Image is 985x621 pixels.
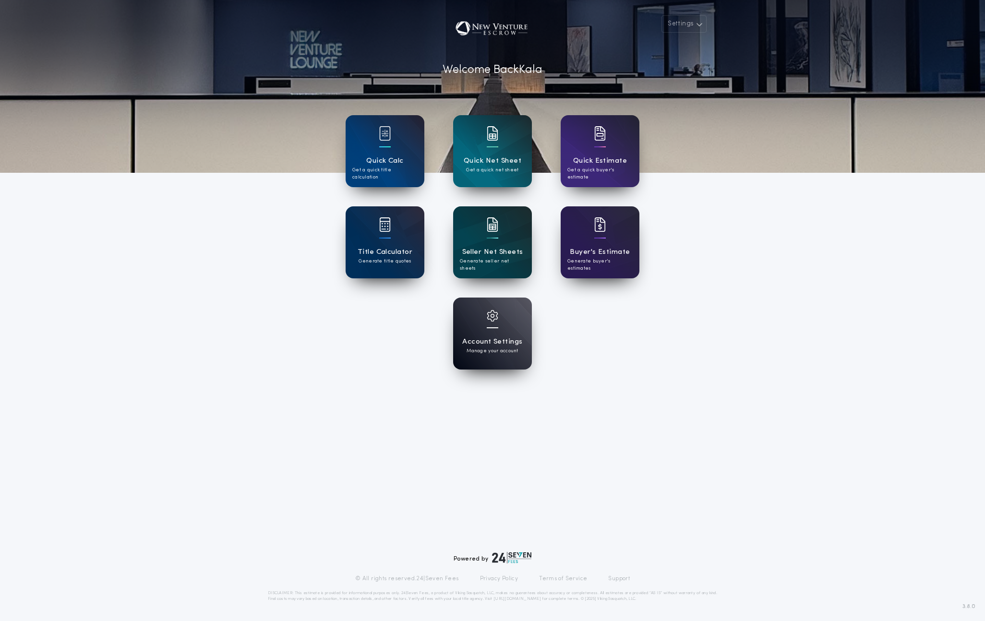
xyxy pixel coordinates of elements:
a: Terms of Service [539,575,587,583]
img: card icon [594,217,606,232]
h1: Quick Estimate [573,155,627,167]
p: Generate buyer's estimates [567,258,633,272]
h1: Seller Net Sheets [462,247,523,258]
a: card iconBuyer's EstimateGenerate buyer's estimates [561,206,639,278]
a: Support [608,575,630,583]
a: card iconAccount SettingsManage your account [453,298,532,370]
p: Get a quick net sheet [466,167,518,174]
img: card icon [487,310,498,322]
img: card icon [594,126,606,141]
a: card iconTitle CalculatorGenerate title quotes [346,206,424,278]
div: Powered by [454,552,531,563]
p: Manage your account [467,347,518,355]
h1: Quick Calc [366,155,404,167]
p: Generate title quotes [359,258,411,265]
p: Generate seller net sheets [460,258,525,272]
a: [URL][DOMAIN_NAME] [493,597,541,601]
span: 3.8.0 [962,602,975,611]
button: Settings [661,15,707,33]
img: card icon [487,217,498,232]
p: © All rights reserved. 24|Seven Fees [355,575,459,583]
h1: Account Settings [462,336,522,347]
a: card iconSeller Net SheetsGenerate seller net sheets [453,206,532,278]
a: card iconQuick CalcGet a quick title calculation [346,115,424,187]
a: card iconQuick EstimateGet a quick buyer's estimate [561,115,639,187]
h1: Quick Net Sheet [464,155,521,167]
img: logo [492,552,531,563]
p: DISCLAIMER: This estimate is provided for informational purposes only. 24|Seven Fees, a product o... [268,590,717,602]
p: Welcome Back Kala [443,61,542,79]
p: Get a quick buyer's estimate [567,167,633,181]
a: card iconQuick Net SheetGet a quick net sheet [453,115,532,187]
h1: Buyer's Estimate [570,247,630,258]
a: Privacy Policy [480,575,518,583]
img: card icon [379,217,391,232]
img: card icon [379,126,391,141]
img: account-logo [448,15,537,44]
h1: Title Calculator [358,247,412,258]
img: card icon [487,126,498,141]
p: Get a quick title calculation [352,167,418,181]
